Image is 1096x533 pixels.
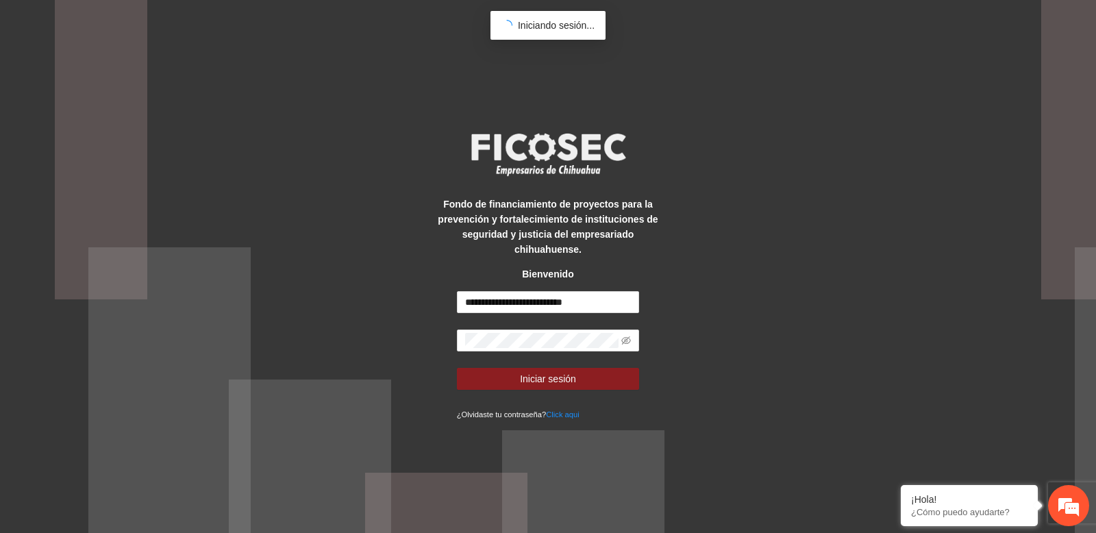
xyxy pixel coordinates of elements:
img: logo [462,129,634,179]
strong: Fondo de financiamiento de proyectos para la prevención y fortalecimiento de instituciones de seg... [438,199,658,255]
div: ¡Hola! [911,494,1027,505]
textarea: Escriba su mensaje y pulse “Intro” [7,374,261,422]
span: eye-invisible [621,336,631,345]
strong: Bienvenido [522,269,573,280]
span: Iniciar sesión [520,371,576,386]
p: ¿Cómo puedo ayudarte? [911,507,1027,517]
button: Iniciar sesión [457,368,640,390]
a: Click aqui [546,410,580,419]
span: Iniciando sesión... [518,20,595,31]
span: Estamos en línea. [79,183,189,321]
div: Minimizar ventana de chat en vivo [225,7,258,40]
span: loading [499,18,515,34]
small: ¿Olvidaste tu contraseña? [457,410,580,419]
div: Chatee con nosotros ahora [71,70,230,88]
